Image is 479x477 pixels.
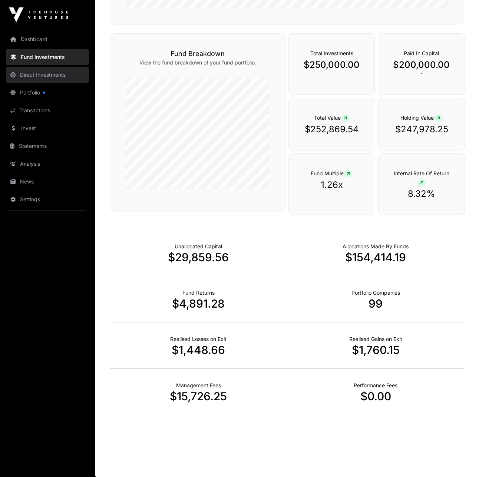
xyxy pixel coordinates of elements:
h3: Fund Breakdown [125,49,270,59]
p: $200,000.00 [393,59,450,71]
p: Capital Deployed Into Companies [343,243,409,250]
a: Fund Investments [6,49,89,65]
p: Number of Companies Deployed Into [351,289,400,297]
a: Dashboard [6,31,89,47]
p: $252,869.54 [304,123,360,135]
iframe: Chat Widget [442,441,479,477]
p: Cash not yet allocated [175,243,222,250]
div: ` [378,33,465,95]
span: Total Value [314,115,350,121]
a: Transactions [6,102,89,119]
a: Statements [6,138,89,154]
p: Realised Returns from Funds [182,289,215,297]
p: $154,414.19 [287,251,464,264]
p: 1.26x [304,179,360,191]
p: $4,891.28 [110,297,287,310]
p: 99 [287,297,464,310]
p: $1,448.66 [110,343,287,357]
p: $0.00 [287,390,464,403]
p: Fund Performance Fees (Carry) incurred to date [354,382,397,389]
p: 8.32% [393,188,450,200]
p: $15,726.25 [110,390,287,403]
p: Net Realised on Positive Exits [349,335,402,343]
p: $250,000.00 [304,59,360,71]
p: Net Realised on Negative Exits [170,335,227,343]
span: Paid In Capital [404,50,439,56]
span: Holding Value [400,115,443,121]
p: Fund Management Fees incurred to date [176,382,221,389]
p: View the fund breakdown of your fund portfolio. [125,59,270,66]
a: Portfolio [6,85,89,101]
span: Internal Rate Of Return [394,170,449,185]
a: Settings [6,191,89,208]
span: Total Investments [310,50,353,56]
p: $29,859.56 [110,251,287,264]
p: $1,760.15 [287,343,464,357]
a: Direct Investments [6,67,89,83]
a: Invest [6,120,89,136]
img: Icehouse Ventures Logo [9,7,68,22]
a: Analysis [6,156,89,172]
a: News [6,173,89,190]
span: Fund Multiple [311,170,353,176]
p: $247,978.25 [393,123,450,135]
